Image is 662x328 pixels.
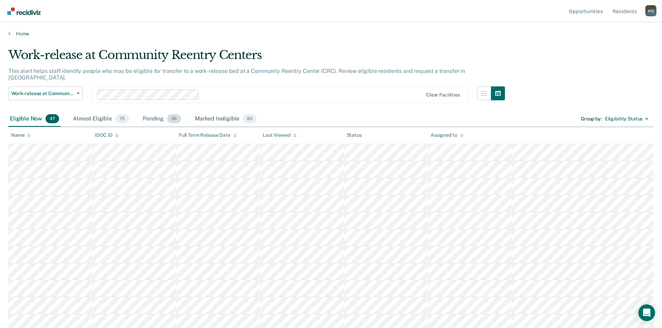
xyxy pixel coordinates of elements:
span: 47 [46,114,59,123]
img: Recidiviz [7,7,41,15]
div: M Q [645,5,656,16]
div: Pending36 [141,111,182,127]
p: This alert helps staff identify people who may be eligible for transfer to a work-release bed at ... [8,68,465,81]
button: Eligibility Status [602,113,651,125]
div: Status [347,132,362,138]
button: Profile dropdown button [645,5,656,16]
div: Eligible Now47 [8,111,60,127]
div: Clear facilities [426,92,460,98]
div: Group by : [581,116,602,122]
div: Open Intercom Messenger [638,304,655,321]
div: Almost Eligible75 [72,111,130,127]
span: Work-release at Community Reentry Centers [11,91,74,96]
div: Assigned to [431,132,463,138]
div: Last Viewed [263,132,296,138]
div: Name [11,132,31,138]
button: Work-release at Community Reentry Centers [8,86,83,100]
div: Work-release at Community Reentry Centers [8,48,505,68]
div: Eligibility Status [605,116,643,122]
span: 36 [167,114,181,123]
div: Marked Ineligible60 [194,111,258,127]
a: Home [8,31,654,37]
span: 75 [115,114,129,123]
span: 60 [243,114,256,123]
div: Full Term Release Date [179,132,237,138]
div: IDOC ID [95,132,118,138]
